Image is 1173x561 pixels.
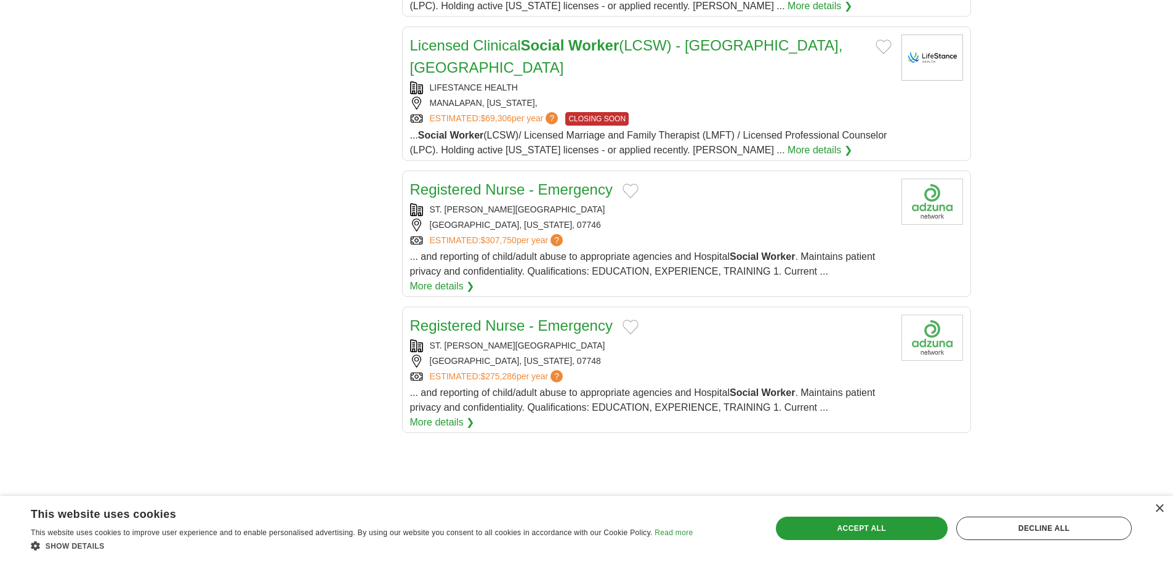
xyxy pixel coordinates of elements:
[876,39,892,54] button: Add to favorite jobs
[31,528,653,537] span: This website uses cookies to improve user experience and to enable personalised advertising. By u...
[430,83,518,92] a: LIFESTANCE HEALTH
[623,320,639,334] button: Add to favorite jobs
[31,539,693,552] div: Show details
[480,235,516,245] span: $307,750
[550,370,563,382] span: ?
[521,37,565,54] strong: Social
[410,279,475,294] a: More details ❯
[449,130,483,140] strong: Worker
[46,542,105,551] span: Show details
[901,34,963,81] img: LifeStance Health logo
[546,112,558,124] span: ?
[410,355,892,368] div: [GEOGRAPHIC_DATA], [US_STATE], 07748
[410,219,892,232] div: [GEOGRAPHIC_DATA], [US_STATE], 07746
[410,339,892,352] div: ST. [PERSON_NAME][GEOGRAPHIC_DATA]
[956,517,1132,540] div: Decline all
[410,251,876,276] span: ... and reporting of child/adult abuse to appropriate agencies and Hospital . Maintains patient p...
[762,251,796,262] strong: Worker
[410,181,613,198] a: Registered Nurse - Emergency
[1155,504,1164,514] div: Close
[430,370,566,383] a: ESTIMATED:$275,286per year?
[480,371,516,381] span: $275,286
[410,97,892,110] div: MANALAPAN, [US_STATE],
[430,234,566,247] a: ESTIMATED:$307,750per year?
[776,517,948,540] div: Accept all
[410,203,892,216] div: ST. [PERSON_NAME][GEOGRAPHIC_DATA]
[565,112,629,126] span: CLOSING SOON
[730,387,759,398] strong: Social
[418,130,447,140] strong: Social
[31,503,662,522] div: This website uses cookies
[901,315,963,361] img: Company logo
[480,113,512,123] span: $69,306
[410,130,887,155] span: ... (LCSW)/ Licensed Marriage and Family Therapist (LMFT) / Licensed Professional Counselor (LPC)...
[410,415,475,430] a: More details ❯
[901,179,963,225] img: Company logo
[655,528,693,537] a: Read more, opens a new window
[550,234,563,246] span: ?
[788,143,852,158] a: More details ❯
[410,37,843,76] a: Licensed ClinicalSocial Worker(LCSW) - [GEOGRAPHIC_DATA], [GEOGRAPHIC_DATA]
[623,184,639,198] button: Add to favorite jobs
[730,251,759,262] strong: Social
[430,112,561,126] a: ESTIMATED:$69,306per year?
[762,387,796,398] strong: Worker
[410,387,876,413] span: ... and reporting of child/adult abuse to appropriate agencies and Hospital . Maintains patient p...
[568,37,619,54] strong: Worker
[410,317,613,334] a: Registered Nurse - Emergency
